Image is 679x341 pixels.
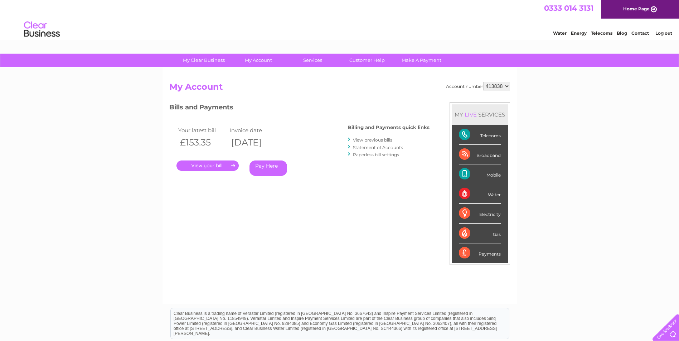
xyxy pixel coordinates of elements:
[338,54,397,67] a: Customer Help
[452,104,508,125] div: MY SERVICES
[169,82,510,95] h2: My Account
[459,204,501,223] div: Electricity
[228,135,279,150] th: [DATE]
[174,54,233,67] a: My Clear Business
[459,224,501,243] div: Gas
[463,111,478,118] div: LIVE
[591,30,612,36] a: Telecoms
[249,160,287,176] a: Pay Here
[169,102,430,115] h3: Bills and Payments
[631,30,649,36] a: Contact
[446,82,510,90] div: Account number
[283,54,342,67] a: Services
[459,184,501,204] div: Water
[571,30,587,36] a: Energy
[617,30,627,36] a: Blog
[228,125,279,135] td: Invoice date
[348,125,430,130] h4: Billing and Payments quick links
[176,135,228,150] th: £153.35
[392,54,451,67] a: Make A Payment
[171,4,509,35] div: Clear Business is a trading name of Verastar Limited (registered in [GEOGRAPHIC_DATA] No. 3667643...
[459,164,501,184] div: Mobile
[544,4,593,13] a: 0333 014 3131
[176,160,239,171] a: .
[229,54,288,67] a: My Account
[176,125,228,135] td: Your latest bill
[353,145,403,150] a: Statement of Accounts
[553,30,567,36] a: Water
[353,137,392,143] a: View previous bills
[459,145,501,164] div: Broadband
[655,30,672,36] a: Log out
[353,152,399,157] a: Paperless bill settings
[459,243,501,263] div: Payments
[24,19,60,40] img: logo.png
[459,125,501,145] div: Telecoms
